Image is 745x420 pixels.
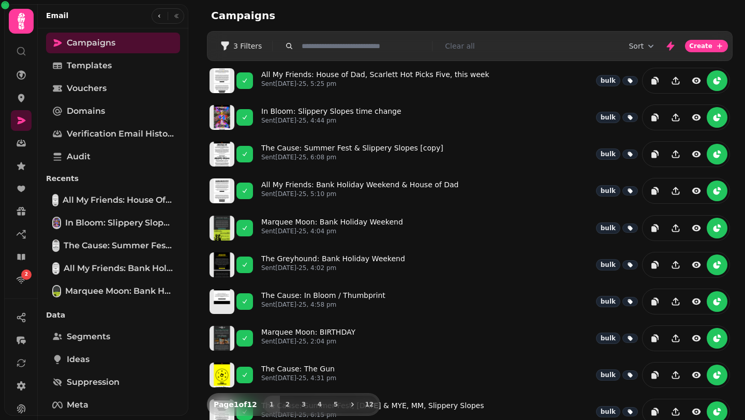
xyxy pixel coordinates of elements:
button: Create [685,40,728,52]
div: bulk [596,333,620,344]
span: Domains [67,105,105,117]
button: 1 [263,396,280,413]
img: aHR0cHM6Ly9zdGFtcGVkZS1zZXJ2aWNlLXByb2QtdGVtcGxhdGUtcHJldmlld3MuczMuZXUtd2VzdC0xLmFtYXpvbmF3cy5jb... [210,326,234,351]
button: 3 [295,396,312,413]
button: Share campaign preview [665,254,686,275]
img: aHR0cHM6Ly9zdGFtcGVkZS1zZXJ2aWNlLXByb2QtdGVtcGxhdGUtcHJldmlld3MuczMuZXUtd2VzdC0xLmFtYXpvbmF3cy5jb... [210,216,234,241]
a: Marquee Moon: BIRTHDAYSent[DATE]-25, 2:04 pm [261,327,355,350]
p: Sent [DATE]-25, 4:04 pm [261,227,403,235]
a: Vouchers [46,78,180,99]
button: duplicate [645,70,665,91]
span: Campaigns [67,37,115,49]
button: 3 Filters [212,38,270,54]
button: view [686,365,707,385]
a: All My Friends: House of Dad, Scarlett Hot Picks Five, this weekAll My Friends: House of Dad, Sca... [46,190,180,211]
button: next [344,396,361,413]
button: Share campaign preview [665,218,686,238]
button: reports [707,218,727,238]
button: view [686,70,707,91]
button: reports [707,107,727,128]
button: duplicate [645,291,665,312]
button: view [686,254,707,275]
span: Templates [67,59,112,72]
img: aHR0cHM6Ly9zdGFtcGVkZS1zZXJ2aWNlLXByb2QtdGVtcGxhdGUtcHJldmlld3MuczMuZXUtd2VzdC0xLmFtYXpvbmF3cy5jb... [210,178,234,203]
a: Suppression [46,372,180,393]
button: duplicate [645,254,665,275]
a: Segments [46,326,180,347]
p: Sent [DATE]-25, 4:31 pm [261,374,336,382]
span: Audit [67,151,91,163]
h2: Campaigns [211,8,410,23]
button: 2 [279,396,296,413]
img: aHR0cHM6Ly9zdGFtcGVkZS1zZXJ2aWNlLXByb2QtdGVtcGxhdGUtcHJldmlld3MuczMuZXUtd2VzdC0xLmFtYXpvbmF3cy5jb... [210,363,234,387]
img: All My Friends: House of Dad, Scarlett Hot Picks Five, this week [53,195,57,205]
button: reports [707,181,727,201]
a: 2 [11,269,32,290]
p: Sent [DATE]-25, 5:10 pm [261,190,458,198]
span: Ideas [67,353,90,366]
span: The Cause: Summer Fest & Slippery Slopes [copy] [64,239,174,252]
img: aHR0cHM6Ly9zdGFtcGVkZS1zZXJ2aWNlLXByb2QtdGVtcGxhdGUtcHJldmlld3MuczMuZXUtd2VzdC0xLmFtYXpvbmF3cy5jb... [210,68,234,93]
span: Meta [67,399,88,411]
div: bulk [596,148,620,160]
p: Sent [DATE]-25, 4:02 pm [261,264,405,272]
a: The Cause: Summer Fest & Slippery Slopes [copy]The Cause: Summer Fest & Slippery Slopes [copy] [46,235,180,256]
button: view [686,218,707,238]
div: bulk [596,185,620,197]
a: All My Friends: Bank Holiday Weekend & House of DadAll My Friends: Bank Holiday Weekend & House o... [46,258,180,279]
button: Clear all [445,41,474,51]
span: 2 [25,271,28,278]
a: In Bloom: Slippery Slopes time changeSent[DATE]-25, 4:44 pm [261,106,401,129]
div: bulk [596,406,620,417]
button: reports [707,70,727,91]
p: Recents [46,169,180,188]
button: view [686,181,707,201]
span: 2 [284,401,292,408]
span: Vouchers [67,82,107,95]
nav: Pagination [263,396,378,413]
button: reports [707,365,727,385]
button: view [686,107,707,128]
div: bulk [596,296,620,307]
button: view [686,144,707,164]
button: Share campaign preview [665,181,686,201]
a: Templates [46,55,180,76]
img: aHR0cHM6Ly9zdGFtcGVkZS1zZXJ2aWNlLXByb2QtdGVtcGxhdGUtcHJldmlld3MuczMuZXUtd2VzdC0xLmFtYXpvbmF3cy5jb... [210,105,234,130]
button: reports [707,328,727,349]
a: Marquee Moon: Bank Holiday WeekendSent[DATE]-25, 4:04 pm [261,217,403,239]
img: All My Friends: Bank Holiday Weekend & House of Dad [53,263,58,274]
span: 3 Filters [233,42,262,50]
img: Marquee Moon: Bank Holiday Weekend [53,286,60,296]
p: Sent [DATE]-25, 6:08 pm [261,153,443,161]
span: Verification email history [67,128,174,140]
a: The Cause: Summer Fest & Slippery Slopes [copy]Sent[DATE]-25, 6:08 pm [261,143,443,166]
img: aHR0cHM6Ly9zdGFtcGVkZS1zZXJ2aWNlLXByb2QtdGVtcGxhdGUtcHJldmlld3MuczMuZXUtd2VzdC0xLmFtYXpvbmF3cy5jb... [210,142,234,167]
button: Sort [629,41,656,51]
a: The Cause: In Bloom / ThumbprintSent[DATE]-25, 4:58 pm [261,290,385,313]
button: duplicate [645,144,665,164]
button: Share campaign preview [665,365,686,385]
button: view [686,291,707,312]
button: Share campaign preview [665,70,686,91]
button: Share campaign preview [665,291,686,312]
span: All My Friends: House of Dad, Scarlett Hot Picks Five, this week [63,194,174,206]
p: Page 1 of 12 [210,399,261,410]
p: Sent [DATE]-25, 2:04 pm [261,337,355,346]
a: Domains [46,101,180,122]
span: 3 [300,401,308,408]
a: Marquee Moon: Bank Holiday WeekendMarquee Moon: Bank Holiday Weekend [46,281,180,302]
span: Marquee Moon: Bank Holiday Weekend [65,285,174,297]
img: aHR0cHM6Ly9zdGFtcGVkZS1zZXJ2aWNlLXByb2QtdGVtcGxhdGUtcHJldmlld3MuczMuZXUtd2VzdC0xLmFtYXpvbmF3cy5jb... [210,289,234,314]
a: Audit [46,146,180,167]
a: The Cause: The GunSent[DATE]-25, 4:31 pm [261,364,336,386]
a: The Greyhound: Bank Holiday WeekendSent[DATE]-25, 4:02 pm [261,253,405,276]
a: All My Friends: House of Dad, Scarlett Hot Picks Five, this weekSent[DATE]-25, 5:25 pm [261,69,489,92]
p: Sent [DATE]-25, 4:58 pm [261,301,385,309]
span: 1 [267,401,276,408]
p: Sent [DATE]-25, 5:25 pm [261,80,489,88]
a: Ideas [46,349,180,370]
button: reports [707,291,727,312]
button: view [686,328,707,349]
button: duplicate [645,365,665,385]
button: duplicate [645,181,665,201]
